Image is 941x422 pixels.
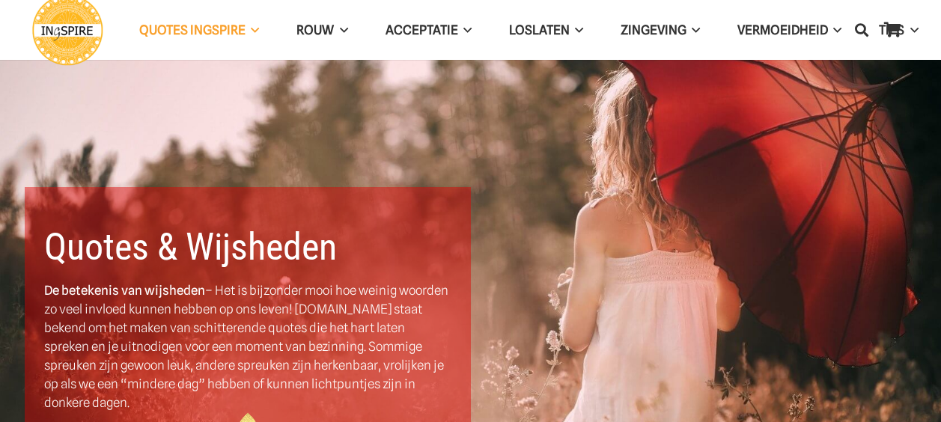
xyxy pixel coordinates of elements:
[828,11,841,49] span: VERMOEIDHEID Menu
[44,225,337,269] b: Quotes & Wijsheden
[367,11,490,49] a: AcceptatieAcceptatie Menu
[121,11,278,49] a: QUOTES INGSPIREQUOTES INGSPIRE Menu
[686,11,700,49] span: Zingeving Menu
[334,11,347,49] span: ROUW Menu
[44,283,205,298] strong: De betekenis van wijsheden
[570,11,583,49] span: Loslaten Menu
[458,11,472,49] span: Acceptatie Menu
[879,22,904,37] span: TIPS
[296,22,334,37] span: ROUW
[139,22,246,37] span: QUOTES INGSPIRE
[860,11,937,49] a: TIPSTIPS Menu
[904,11,918,49] span: TIPS Menu
[246,11,259,49] span: QUOTES INGSPIRE Menu
[602,11,719,49] a: ZingevingZingeving Menu
[847,11,877,49] a: Zoeken
[278,11,366,49] a: ROUWROUW Menu
[621,22,686,37] span: Zingeving
[737,22,828,37] span: VERMOEIDHEID
[719,11,860,49] a: VERMOEIDHEIDVERMOEIDHEID Menu
[386,22,458,37] span: Acceptatie
[490,11,602,49] a: LoslatenLoslaten Menu
[509,22,570,37] span: Loslaten
[44,283,448,410] span: – Het is bijzonder mooi hoe weinig woorden zo veel invloed kunnen hebben op ons leven! [DOMAIN_NA...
